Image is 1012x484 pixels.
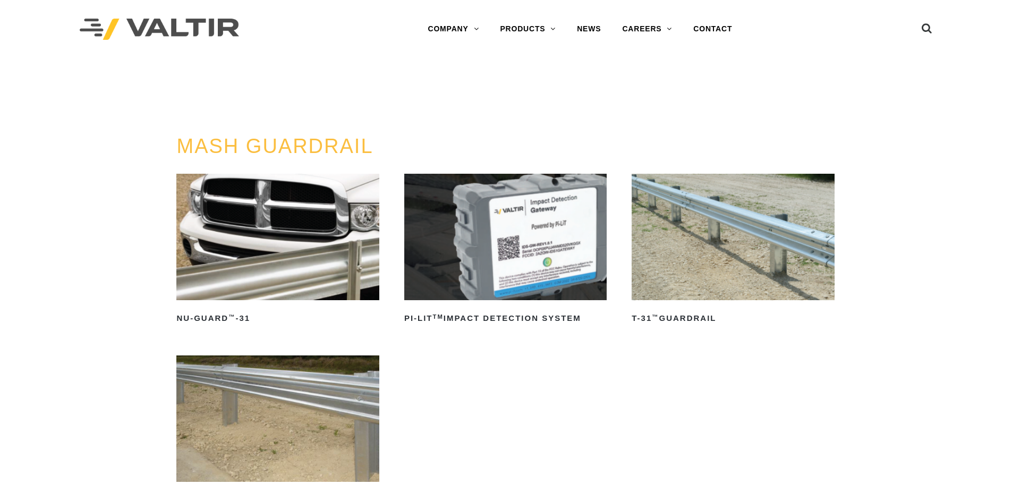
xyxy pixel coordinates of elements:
[632,174,834,327] a: T-31™Guardrail
[683,19,743,40] a: CONTACT
[433,313,444,320] sup: TM
[80,19,239,40] img: Valtir
[632,310,834,327] h2: T-31 Guardrail
[404,174,607,327] a: PI-LITTMImpact Detection System
[566,19,611,40] a: NEWS
[228,313,235,320] sup: ™
[404,310,607,327] h2: PI-LIT Impact Detection System
[176,310,379,327] h2: NU-GUARD -31
[417,19,489,40] a: COMPANY
[176,135,373,157] a: MASH GUARDRAIL
[489,19,566,40] a: PRODUCTS
[176,174,379,327] a: NU-GUARD™-31
[652,313,659,320] sup: ™
[611,19,683,40] a: CAREERS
